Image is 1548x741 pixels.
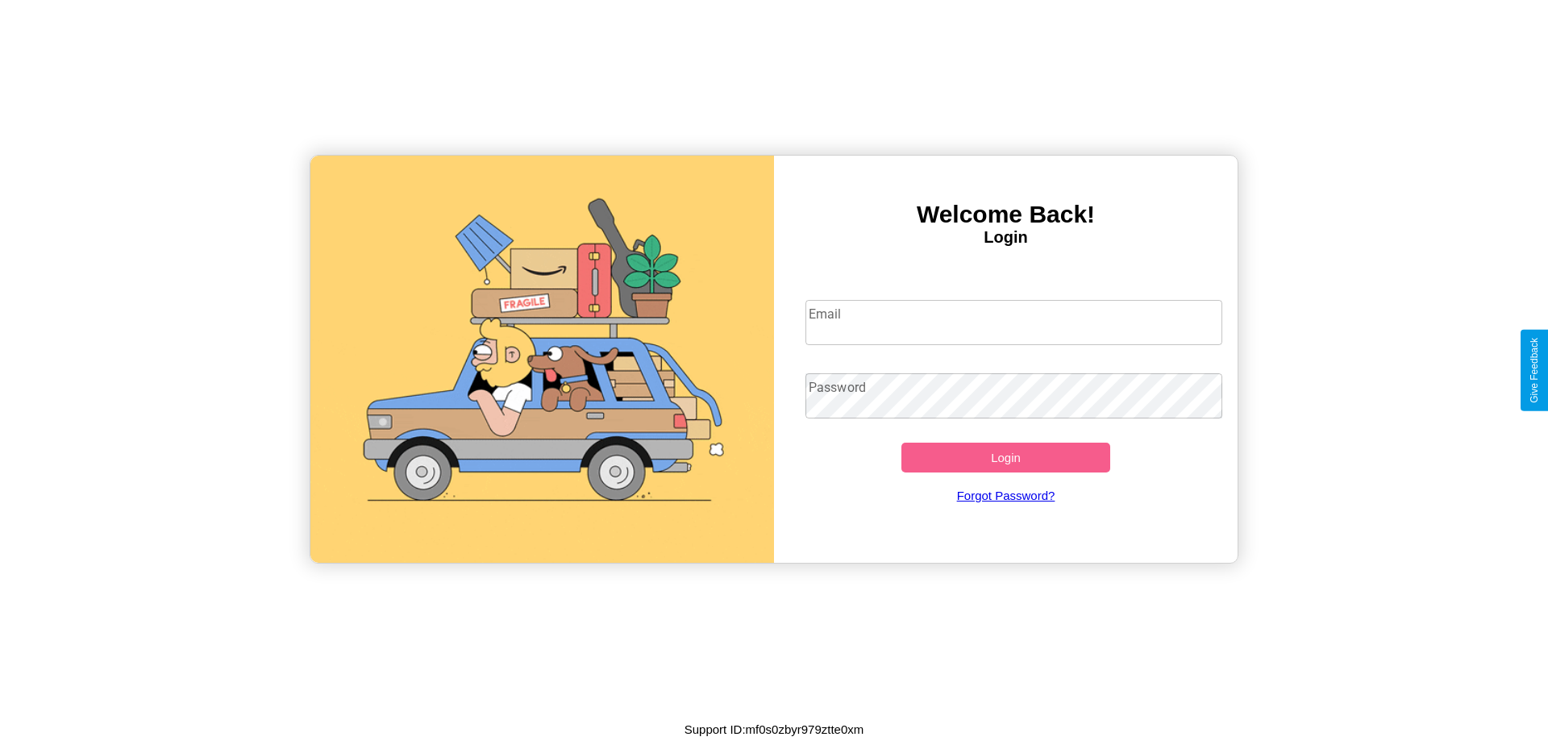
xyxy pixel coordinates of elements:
[901,443,1110,472] button: Login
[685,718,864,740] p: Support ID: mf0s0zbyr979ztte0xm
[774,201,1238,228] h3: Welcome Back!
[797,472,1215,518] a: Forgot Password?
[310,156,774,563] img: gif
[774,228,1238,247] h4: Login
[1529,338,1540,403] div: Give Feedback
